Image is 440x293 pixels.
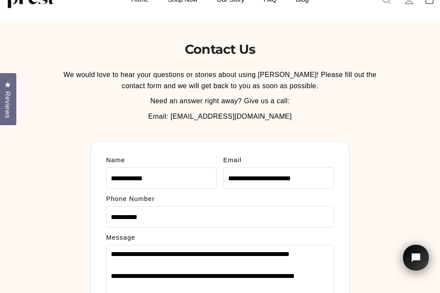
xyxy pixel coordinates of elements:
h2: Contact Us [60,43,380,56]
label: Message [106,234,334,241]
label: Name [106,157,217,163]
label: Email [223,157,334,163]
span: Email: [EMAIL_ADDRESS][DOMAIN_NAME] [148,113,292,120]
span: We would love to hear your questions or stories about using [PERSON_NAME]! Please fill out the co... [64,71,376,89]
iframe: Tidio Chat [392,233,440,293]
span: Reviews [2,91,13,118]
span: Need an answer right away? Give us a call: [150,97,290,105]
label: Phone number [106,195,334,202]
